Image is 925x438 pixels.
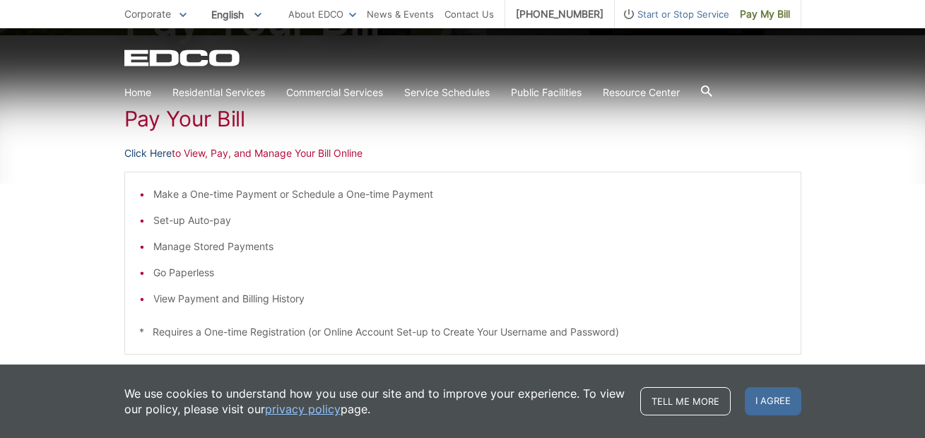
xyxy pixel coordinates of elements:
[265,401,341,417] a: privacy policy
[640,387,731,415] a: Tell me more
[124,146,801,161] p: to View, Pay, and Manage Your Bill Online
[124,85,151,100] a: Home
[288,6,356,22] a: About EDCO
[124,49,242,66] a: EDCD logo. Return to the homepage.
[124,386,626,417] p: We use cookies to understand how you use our site and to improve your experience. To view our pol...
[153,213,786,228] li: Set-up Auto-pay
[153,187,786,202] li: Make a One-time Payment or Schedule a One-time Payment
[286,85,383,100] a: Commercial Services
[201,3,272,26] span: English
[404,85,490,100] a: Service Schedules
[124,8,171,20] span: Corporate
[367,6,434,22] a: News & Events
[740,6,790,22] span: Pay My Bill
[603,85,680,100] a: Resource Center
[139,324,786,340] p: * Requires a One-time Registration (or Online Account Set-up to Create Your Username and Password)
[745,387,801,415] span: I agree
[153,291,786,307] li: View Payment and Billing History
[124,106,801,131] h1: Pay Your Bill
[124,146,172,161] a: Click Here
[511,85,582,100] a: Public Facilities
[172,85,265,100] a: Residential Services
[153,239,786,254] li: Manage Stored Payments
[153,265,786,280] li: Go Paperless
[444,6,494,22] a: Contact Us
